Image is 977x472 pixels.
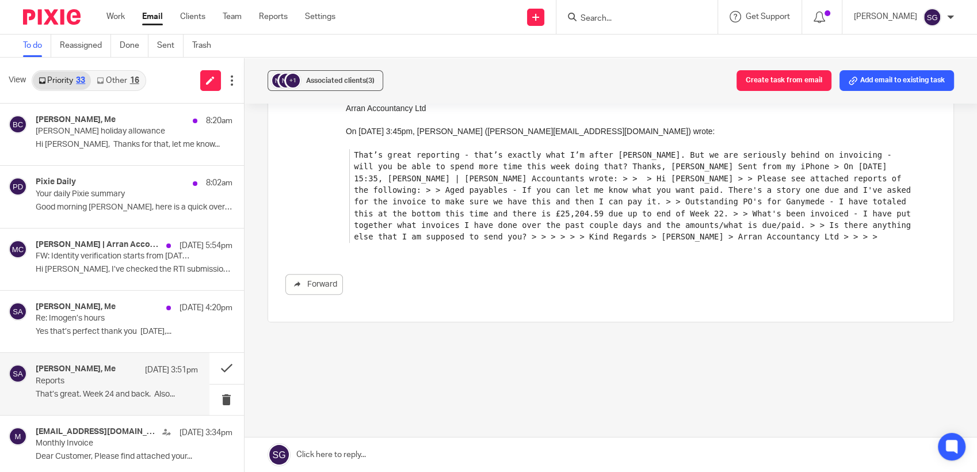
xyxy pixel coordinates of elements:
h4: [EMAIL_ADDRESS][DOMAIN_NAME] [36,427,157,437]
p: Yes that’s perfect thank you [DATE],... [36,327,232,337]
p: Reports [36,376,165,386]
p: [DATE] 5:54pm [180,240,232,252]
p: [DATE] 4:20pm [180,302,232,314]
p: Re: Imogen’s hours [36,314,193,323]
img: svg%3E [277,72,295,89]
p: [DATE] 3:34pm [180,427,232,439]
h4: [PERSON_NAME], Me [36,364,116,374]
a: Done [120,35,148,57]
img: svg%3E [923,8,941,26]
a: Email [142,11,163,22]
a: Reports [259,11,288,22]
p: That’s great. Week 24 and back. Also... [36,390,198,399]
p: Your daily Pixie summary [36,189,193,199]
p: Monthly Invoice [36,439,193,448]
p: Hi [PERSON_NAME] [23,128,591,139]
h4: [PERSON_NAME], Me [36,302,116,312]
input: Search [579,14,683,24]
a: To do [23,35,51,57]
a: Team [223,11,242,22]
h4: Pixie Daily [36,177,76,187]
img: svg%3E [9,302,27,321]
img: svg%3E [270,72,288,89]
p: [PERSON_NAME] holiday allowance [36,127,193,136]
h4: [PERSON_NAME] | Arran Accountants, [PERSON_NAME] Child Care [36,240,161,250]
div: On [DATE] 3:45pm, [PERSON_NAME] ([PERSON_NAME][EMAIL_ADDRESS][DOMAIN_NAME]) wrote: [23,280,591,291]
a: Trash [192,35,220,57]
img: Pixie [23,9,81,25]
span: Get Support [746,13,790,21]
img: svg%3E [9,364,27,383]
img: svg%3E [9,427,27,446]
button: Create task from email [736,70,831,91]
p: I will have some extra time over the next couple days to get caught up. [23,151,591,163]
img: svg%3E [9,240,27,258]
div: 33 [76,77,85,85]
a: Work [106,11,125,22]
p: FW: Identity verification starts from [DATE] – are you ready? [36,252,193,261]
p: [DATE] 3:51pm [145,364,198,376]
p: Dear Customer, Please find attached your... [36,452,232,462]
span: View [9,74,26,86]
a: Priority33 [33,71,91,90]
p: [PERSON_NAME] [23,245,591,256]
a: Clients [180,11,205,22]
a: Settings [305,11,335,22]
p: Kind Regards [23,233,591,245]
button: +1 Associated clients(3) [268,70,383,91]
p: 8:20am [206,115,232,127]
span: (3) [366,77,375,84]
span: Associated clients [306,77,375,84]
a: Forward [285,274,343,295]
img: svg%3E [9,115,27,134]
p: Hi [PERSON_NAME], I’ve checked the RTI submissions... [36,265,232,275]
div: +1 [286,74,300,87]
p: Good morning [PERSON_NAME], here is a quick overview of... [36,203,232,212]
p: Hi [PERSON_NAME], Thanks for that, let me know... [36,140,232,150]
a: Sent [157,35,184,57]
p: [PERSON_NAME] [854,11,917,22]
div: 16 [130,77,139,85]
p: 8:02am [206,177,232,189]
button: Add email to existing task [839,70,954,91]
pre: That’s great reporting - that’s exactly what I’m after [PERSON_NAME]. But we are seriously behind... [31,303,591,397]
a: Reassigned [60,35,111,57]
img: svg%3E [9,177,27,196]
a: Other16 [91,71,144,90]
p: What week is most acceptable to invoice up to? [23,175,591,186]
h4: [PERSON_NAME], Me [36,115,116,125]
p: Arran Accountancy Ltd [23,257,591,268]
